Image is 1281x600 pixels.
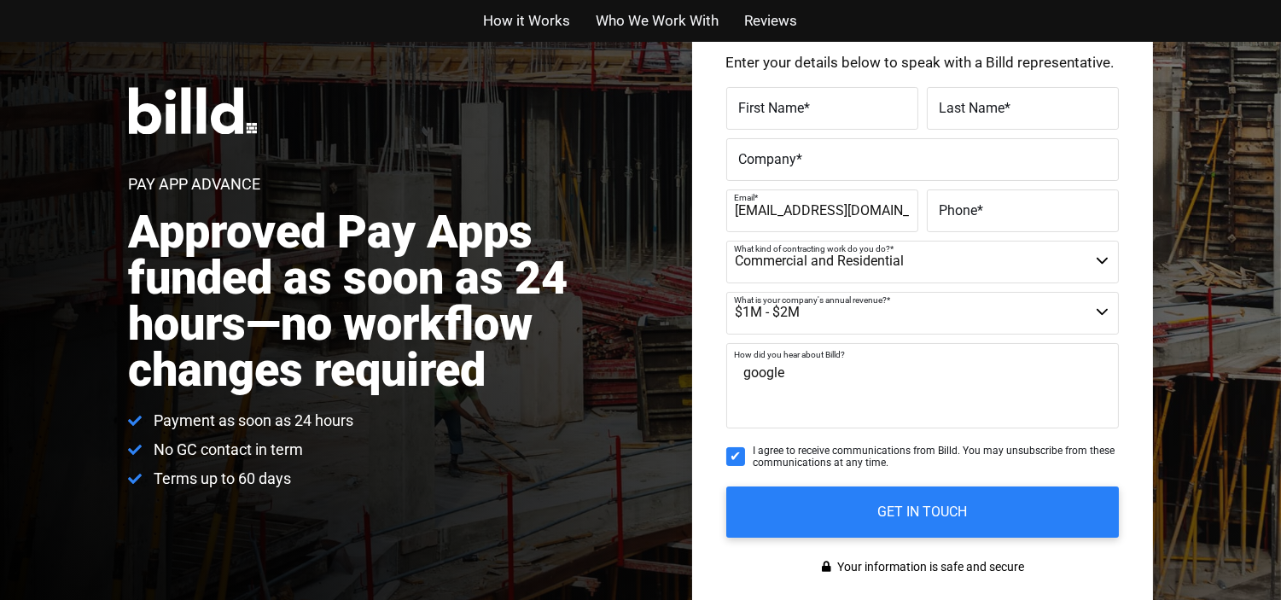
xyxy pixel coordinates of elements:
span: Company [739,150,797,166]
span: First Name [739,99,805,115]
span: Payment as soon as 24 hours [150,411,354,431]
span: Last Name [940,99,1005,115]
span: Email [735,192,755,201]
p: Enter your details below to speak with a Billd representative. [726,55,1119,70]
span: I agree to receive communications from Billd. You may unsubscribe from these communications at an... [754,445,1119,469]
input: GET IN TOUCH [726,486,1119,538]
span: Phone [940,201,978,218]
h2: Approved Pay Apps funded as soon as 24 hours—no workflow changes required [129,209,660,393]
span: Your information is safe and secure [833,555,1024,580]
span: Terms up to 60 days [150,469,292,489]
input: I agree to receive communications from Billd. You may unsubscribe from these communications at an... [726,447,745,466]
span: How did you hear about Billd? [735,350,846,359]
a: How it Works [484,9,571,33]
a: Who We Work With [597,9,719,33]
h1: Pay App Advance [129,177,261,192]
a: Reviews [745,9,798,33]
textarea: google [726,343,1119,428]
span: No GC contact in term [150,440,304,460]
